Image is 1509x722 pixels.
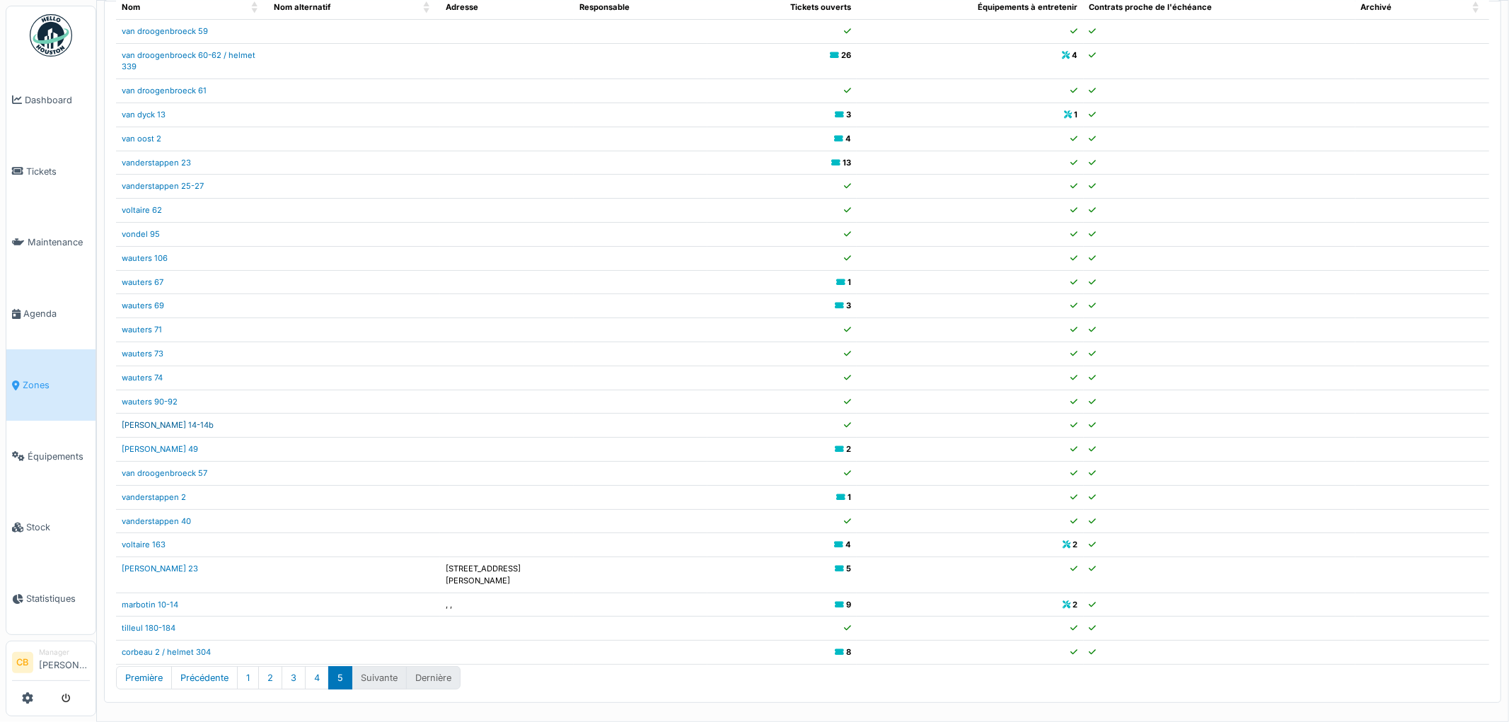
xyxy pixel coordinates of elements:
[122,600,178,610] a: marbotin 10-14
[6,136,96,207] a: Tickets
[6,421,96,492] a: Équipements
[845,540,851,549] b: 4
[122,134,161,144] a: van oost 2
[122,277,163,287] a: wauters 67
[274,2,330,12] span: Nom alternatif
[6,492,96,564] a: Stock
[23,378,90,392] span: Zones
[12,647,90,681] a: CB Manager[PERSON_NAME]
[122,110,166,120] a: van dyck 13
[6,278,96,349] a: Agenda
[122,492,186,502] a: vanderstappen 2
[122,444,198,454] a: [PERSON_NAME] 49
[237,666,259,689] button: 1
[841,50,851,60] b: 26
[440,557,574,593] td: [STREET_ADDRESS][PERSON_NAME]
[790,2,851,12] span: Tickets ouverts
[122,50,255,72] a: van droogenbroeck 60-62 / helmet 339
[258,666,282,689] button: 2
[23,307,90,320] span: Agenda
[116,666,461,689] nav: pagination
[122,623,175,633] a: tilleul 180-184
[1075,110,1078,120] b: 1
[6,349,96,421] a: Zones
[26,592,90,605] span: Statistiques
[1073,50,1078,60] b: 4
[28,235,90,249] span: Maintenance
[579,2,630,12] span: Responsable
[122,26,208,36] a: van droogenbroeck 59
[122,253,168,263] a: wauters 106
[171,666,238,689] button: Previous
[122,229,160,239] a: vondel 95
[122,540,166,549] a: voltaire 163
[848,492,851,502] b: 1
[328,666,352,689] button: 5
[122,301,164,310] a: wauters 69
[1361,2,1392,12] span: Archivé
[846,600,851,610] b: 9
[122,2,140,12] span: Nom
[28,450,90,463] span: Équipements
[978,2,1078,12] span: Équipements à entretenir
[39,647,90,658] div: Manager
[1089,2,1213,12] span: Contrats proche de l'échéance
[39,647,90,677] li: [PERSON_NAME]
[282,666,306,689] button: 3
[846,564,851,573] b: 5
[122,325,162,334] a: wauters 71
[12,652,33,673] li: CB
[116,666,172,689] button: First
[846,647,851,657] b: 8
[122,181,204,191] a: vanderstappen 25-27
[122,205,162,215] a: voltaire 62
[26,165,90,178] span: Tickets
[305,666,329,689] button: 4
[6,64,96,136] a: Dashboard
[845,134,851,144] b: 4
[26,520,90,534] span: Stock
[25,93,90,107] span: Dashboard
[440,593,574,617] td: , ,
[122,468,207,478] a: van droogenbroeck 57
[6,207,96,279] a: Maintenance
[122,397,178,407] a: wauters 90-92
[30,14,72,57] img: Badge_color-CXgf-gQk.svg
[122,420,214,430] a: [PERSON_NAME] 14-14b
[846,444,851,454] b: 2
[6,563,96,634] a: Statistiques
[846,110,851,120] b: 3
[843,158,851,168] b: 13
[122,86,207,95] a: van droogenbroeck 61
[446,2,478,12] span: Adresse
[122,516,191,526] a: vanderstappen 40
[1073,600,1078,610] b: 2
[846,301,851,310] b: 3
[122,349,163,359] a: wauters 73
[122,647,211,657] a: corbeau 2 / helmet 304
[122,564,198,573] a: [PERSON_NAME] 23
[1073,540,1078,549] b: 2
[122,158,191,168] a: vanderstappen 23
[122,373,163,383] a: wauters 74
[848,277,851,287] b: 1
